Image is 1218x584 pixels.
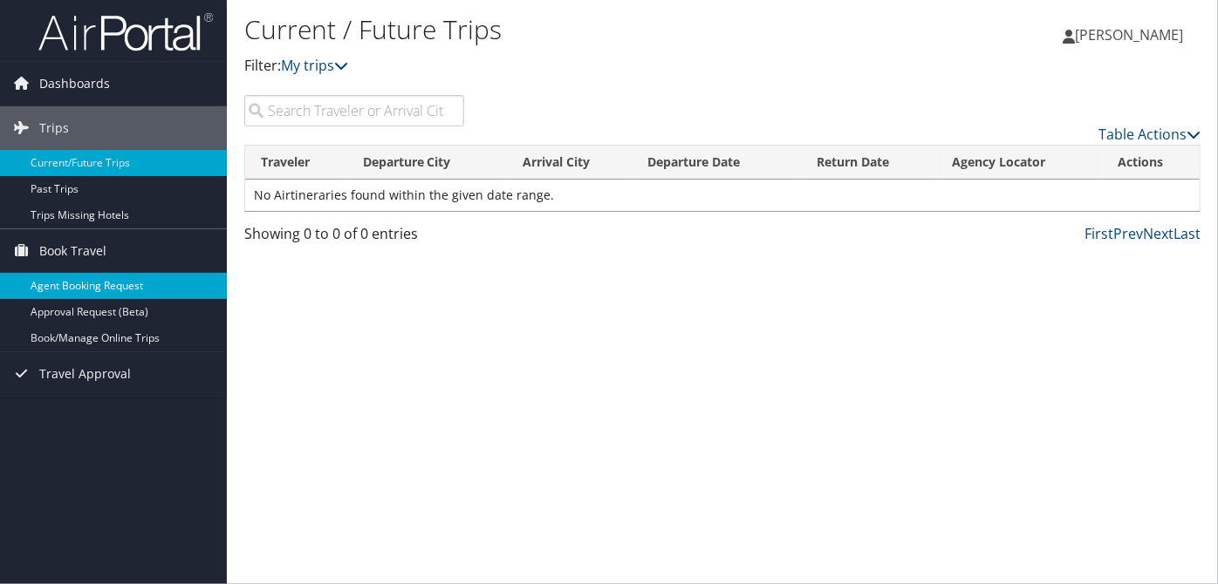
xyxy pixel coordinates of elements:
span: Book Travel [39,229,106,273]
a: Prev [1113,224,1143,243]
div: Showing 0 to 0 of 0 entries [244,223,464,253]
h1: Current / Future Trips [244,11,882,48]
th: Actions [1102,146,1200,180]
p: Filter: [244,55,882,78]
a: Next [1143,224,1174,243]
th: Return Date: activate to sort column ascending [802,146,937,180]
input: Search Traveler or Arrival City [244,95,464,126]
span: Dashboards [39,62,110,105]
span: Trips [39,106,69,150]
th: Departure City: activate to sort column ascending [347,146,508,180]
a: [PERSON_NAME] [1063,9,1201,61]
th: Departure Date: activate to sort column descending [633,146,802,180]
img: airportal-logo.png [38,11,213,52]
th: Agency Locator: activate to sort column ascending [936,146,1102,180]
span: [PERSON_NAME] [1075,25,1183,44]
th: Traveler: activate to sort column ascending [245,146,347,180]
td: No Airtineraries found within the given date range. [245,180,1200,211]
a: Last [1174,224,1201,243]
a: Table Actions [1098,125,1201,144]
a: My trips [281,56,348,75]
th: Arrival City: activate to sort column ascending [507,146,632,180]
a: First [1085,224,1113,243]
span: Travel Approval [39,352,131,396]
